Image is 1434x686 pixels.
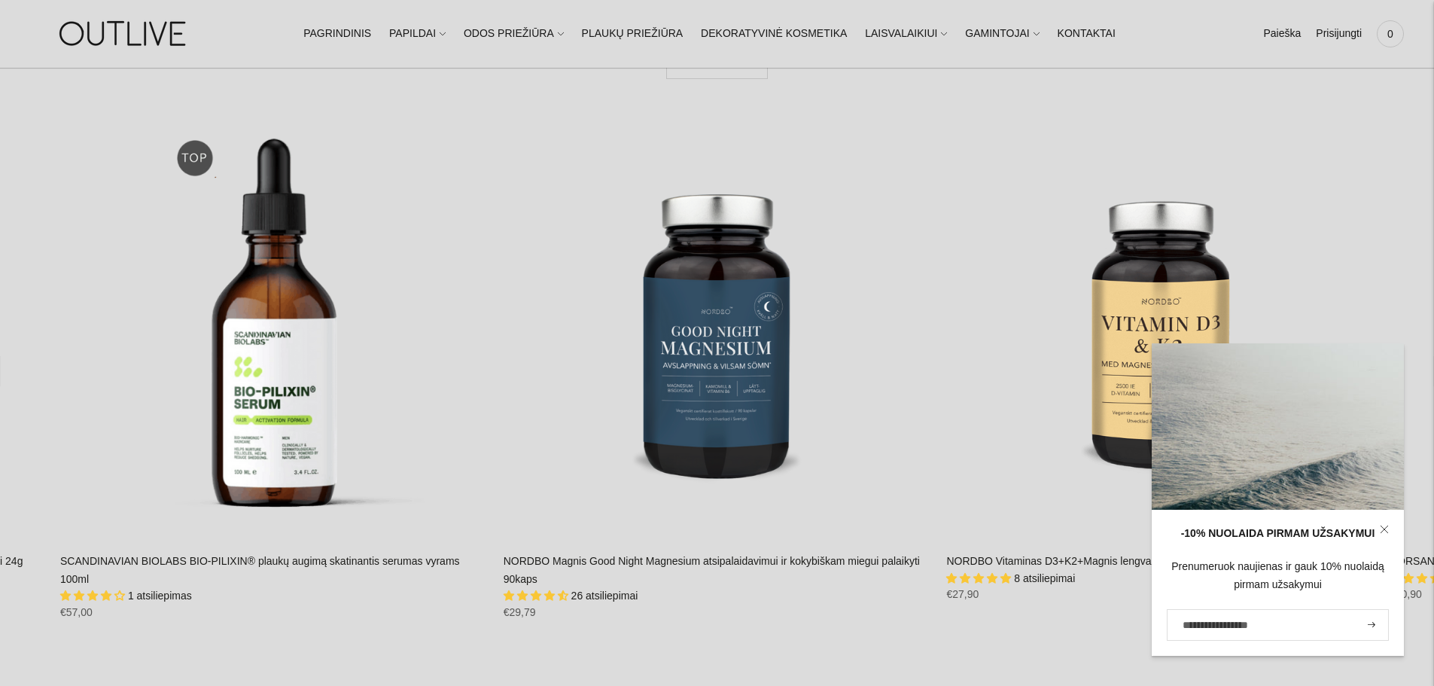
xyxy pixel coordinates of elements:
[389,17,446,50] a: PAPILDAI
[1014,572,1075,584] span: 8 atsiliepimai
[946,588,979,600] span: €27,90
[582,17,684,50] a: PLAUKŲ PRIEŽIŪRA
[946,572,1014,584] span: 5.00 stars
[504,606,536,618] span: €29,79
[504,555,920,585] a: NORDBO Magnis Good Night Magnesium atsipalaidavimui ir kokybiškam miegui palaikyti 90kaps
[504,109,932,538] a: NORDBO Magnis Good Night Magnesium atsipalaidavimui ir kokybiškam miegui palaikyti 90kaps
[60,590,128,602] span: 4.00 stars
[1380,23,1401,44] span: 0
[1377,17,1404,50] a: 0
[865,17,947,50] a: LAISVALAIKIUI
[701,17,847,50] a: DEKORATYVINĖ KOSMETIKA
[1167,558,1389,594] div: Prenumeruok naujienas ir gauk 10% nuolaidą pirmam užsakymui
[571,590,638,602] span: 26 atsiliepimai
[946,109,1375,538] a: NORDBO Vitaminas D3+K2+Magnis lengvai įsisavinamas 90kaps.
[965,17,1039,50] a: GAMINTOJAI
[946,555,1256,567] a: NORDBO Vitaminas D3+K2+Magnis lengvai įsisavinamas 90kaps.
[128,590,192,602] span: 1 atsiliepimas
[30,8,218,59] img: OUTLIVE
[60,555,460,585] a: SCANDINAVIAN BIOLABS BIO-PILIXIN® plaukų augimą skatinantis serumas vyrams 100ml
[504,590,571,602] span: 4.65 stars
[1263,17,1301,50] a: Paieška
[1058,17,1116,50] a: KONTAKTAI
[1167,525,1389,543] div: -10% NUOLAIDA PIRMAM UŽSAKYMUI
[60,606,93,618] span: €57,00
[464,17,564,50] a: ODOS PRIEŽIŪRA
[303,17,371,50] a: PAGRINDINIS
[60,109,489,538] a: SCANDINAVIAN BIOLABS BIO-PILIXIN® plaukų augimą skatinantis serumas vyrams 100ml
[1390,588,1422,600] span: €30,90
[1316,17,1362,50] a: Prisijungti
